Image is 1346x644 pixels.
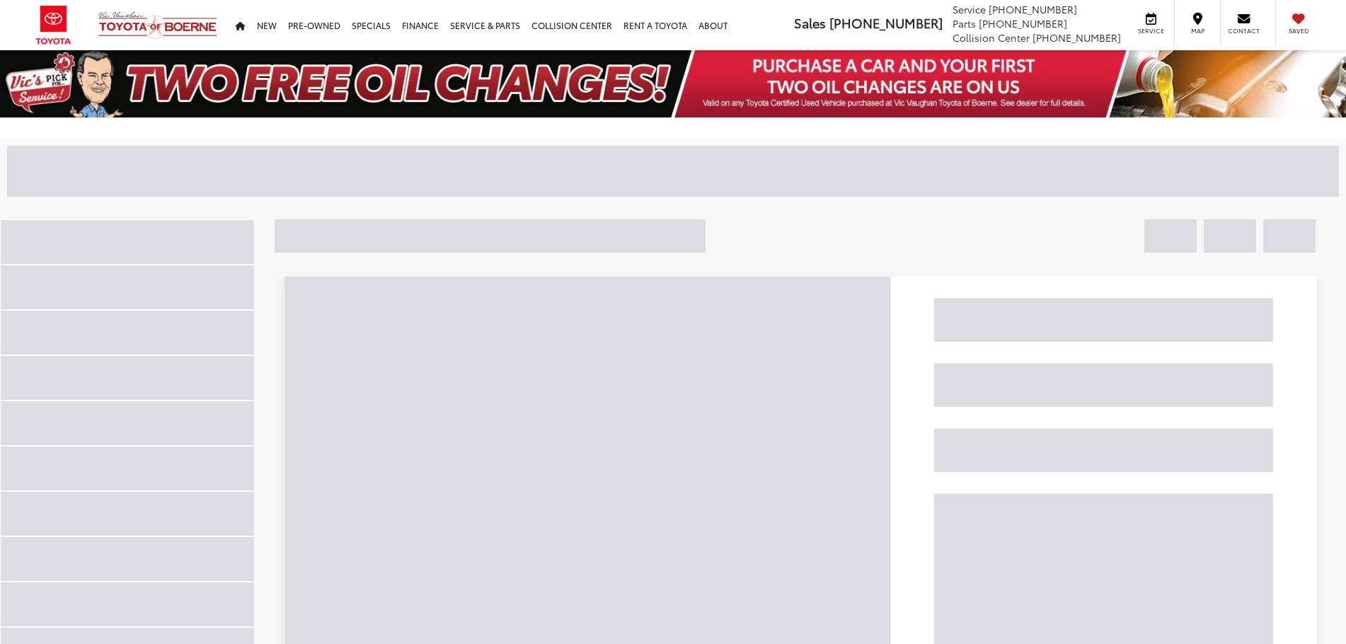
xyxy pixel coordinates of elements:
[1135,26,1167,35] span: Service
[1032,30,1121,45] span: [PHONE_NUMBER]
[979,16,1067,30] span: [PHONE_NUMBER]
[1182,26,1213,35] span: Map
[829,13,943,32] span: [PHONE_NUMBER]
[98,11,218,40] img: Vic Vaughan Toyota of Boerne
[953,2,986,16] span: Service
[1228,26,1260,35] span: Contact
[989,2,1077,16] span: [PHONE_NUMBER]
[794,13,826,32] span: Sales
[953,30,1030,45] span: Collision Center
[953,16,976,30] span: Parts
[1283,26,1314,35] span: Saved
